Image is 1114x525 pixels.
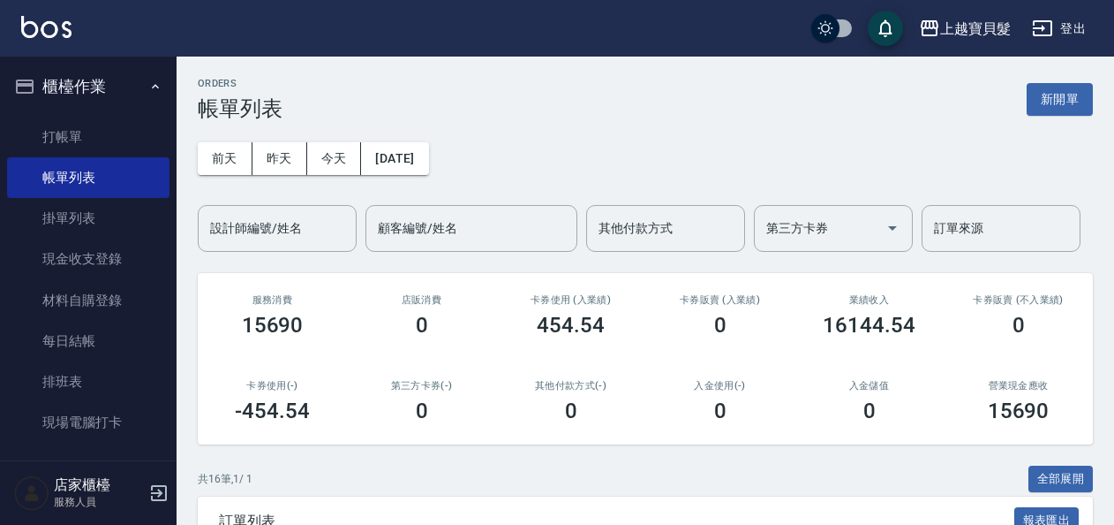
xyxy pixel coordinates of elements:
h3: 0 [714,399,726,423]
a: 現金收支登錄 [7,239,169,279]
h2: 入金儲值 [816,380,922,392]
h3: 0 [714,313,726,338]
h3: 0 [416,399,428,423]
h2: 卡券販賣 (入業績) [666,294,773,306]
a: 現場電腦打卡 [7,402,169,443]
h3: -454.54 [235,399,310,423]
h3: 454.54 [537,313,605,338]
p: 服務人員 [54,494,144,510]
h5: 店家櫃檯 [54,476,144,494]
a: 打帳單 [7,117,169,157]
button: 櫃檯作業 [7,64,169,110]
h3: 0 [416,313,428,338]
h2: 第三方卡券(-) [368,380,475,392]
button: 今天 [307,142,362,175]
h2: 卡券使用(-) [219,380,326,392]
h3: 服務消費 [219,294,326,306]
h2: 其他付款方式(-) [517,380,624,392]
button: 新開單 [1027,83,1093,116]
a: 排班表 [7,361,169,402]
h2: 營業現金應收 [965,380,1072,392]
h2: 業績收入 [816,294,922,306]
h2: 店販消費 [368,294,475,306]
h3: 帳單列表 [198,96,282,121]
h3: 15690 [988,399,1050,423]
h3: 0 [565,399,577,423]
button: save [868,11,903,46]
h2: 卡券使用 (入業績) [517,294,624,306]
button: 前天 [198,142,252,175]
button: 昨天 [252,142,307,175]
h2: ORDERS [198,78,282,89]
div: 上越寶貝髮 [940,18,1011,40]
h3: 16144.54 [823,313,915,338]
h3: 0 [863,399,876,423]
h3: 0 [1012,313,1025,338]
button: Open [878,214,907,242]
p: 共 16 筆, 1 / 1 [198,471,252,487]
a: 帳單列表 [7,157,169,198]
button: 上越寶貝髮 [912,11,1018,47]
img: Person [14,476,49,511]
a: 每日結帳 [7,321,169,361]
h2: 入金使用(-) [666,380,773,392]
a: 材料自購登錄 [7,280,169,321]
button: 預約管理 [7,451,169,497]
img: Logo [21,16,72,38]
h2: 卡券販賣 (不入業績) [965,294,1072,306]
h3: 15690 [242,313,304,338]
button: [DATE] [361,142,428,175]
button: 登出 [1025,12,1093,45]
a: 掛單列表 [7,198,169,239]
button: 全部展開 [1028,466,1094,493]
a: 新開單 [1027,90,1093,107]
